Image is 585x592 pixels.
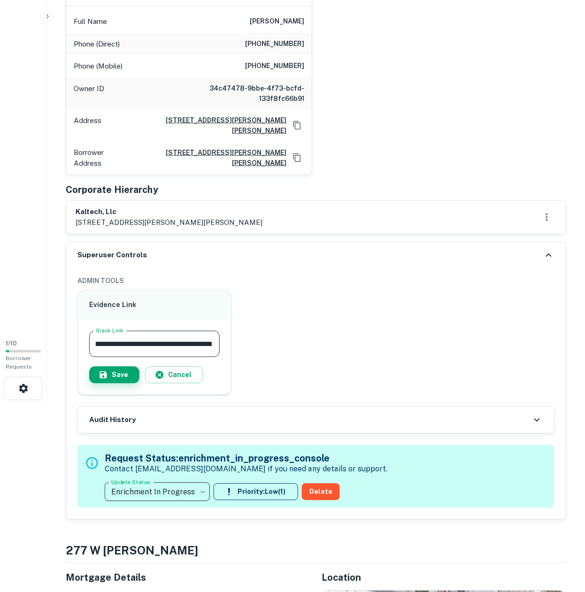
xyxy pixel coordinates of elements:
p: Address [74,115,101,136]
h6: ADMIN TOOLS [77,276,554,286]
a: [STREET_ADDRESS][PERSON_NAME][PERSON_NAME] [130,147,286,168]
div: Enrichment In Progress [105,479,210,505]
p: Full Name [74,16,107,27]
button: Copy Address [290,151,304,165]
h6: Superuser Controls [77,250,147,261]
h6: [PHONE_NUMBER] [245,38,304,50]
p: Owner ID [74,83,104,104]
a: [STREET_ADDRESS][PERSON_NAME][PERSON_NAME] [105,115,286,136]
button: Priority:Low(1) [214,484,298,500]
label: Slack Link [96,327,123,335]
h6: [PERSON_NAME] [250,16,304,27]
p: [STREET_ADDRESS][PERSON_NAME][PERSON_NAME] [76,217,262,228]
iframe: Chat Widget [538,517,585,562]
h5: Mortgage Details [66,571,310,585]
span: 1 / 10 [6,340,17,347]
h6: kaltech, llc [76,207,262,217]
h6: 34c47478-9bbe-4f73-bcfd-133f8fc66b91 [192,83,304,104]
button: Delete [302,484,340,500]
p: Contact [EMAIL_ADDRESS][DOMAIN_NAME] if you need any details or support. [105,464,387,475]
p: Phone (Direct) [74,38,120,50]
p: Phone (Mobile) [74,61,123,72]
h6: Evidence Link [89,300,220,311]
button: Copy Address [290,118,304,132]
h4: 277 w [PERSON_NAME] [66,542,566,559]
h5: Location [322,571,566,585]
label: Update Status [111,478,150,486]
h5: Corporate Hierarchy [66,183,158,197]
p: Borrower Address [74,147,126,169]
h6: [PHONE_NUMBER] [245,61,304,72]
span: Borrower Requests [6,355,32,370]
button: Cancel [145,367,203,384]
button: Save [89,367,139,384]
h6: Audit History [89,415,136,426]
h5: Request Status: enrichment_in_progress_console [105,452,387,466]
